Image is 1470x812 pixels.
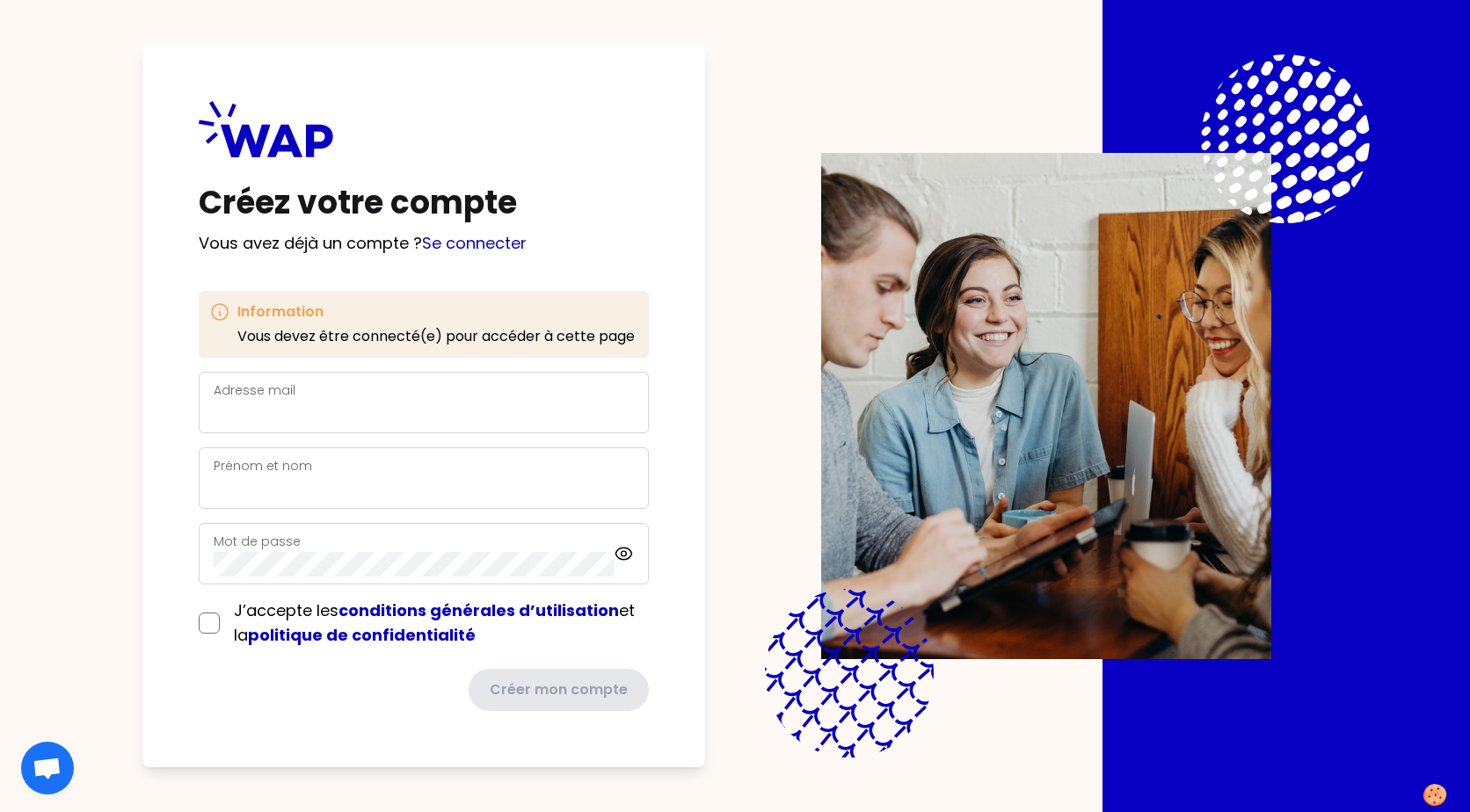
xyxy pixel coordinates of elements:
[214,457,312,475] label: Prénom et nom
[199,185,649,221] h1: Créez votre compte
[338,599,619,621] a: conditions générales d’utilisation
[469,669,649,711] button: Créer mon compte
[237,326,635,347] p: Vous devez être connecté(e) pour accéder à cette page
[199,231,649,256] p: Vous avez déjà un compte ?
[248,624,476,646] a: politique de confidentialité
[214,381,295,399] label: Adresse mail
[21,742,74,794] div: Ouvrir le chat
[821,153,1271,659] img: Description
[234,599,635,646] span: J’accepte les et la
[214,533,301,550] label: Mot de passe
[237,301,635,323] h3: Information
[422,232,527,254] a: Se connecter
